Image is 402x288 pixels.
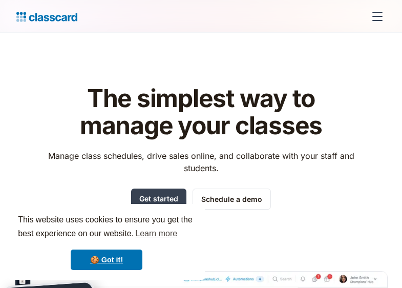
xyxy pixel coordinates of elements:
p: Manage class schedules, drive sales online, and collaborate with your staff and students. [38,150,364,174]
a: learn more about cookies [134,226,179,241]
div: menu [365,4,386,29]
a: dismiss cookie message [71,250,142,270]
h1: The simplest way to manage your classes [38,85,364,139]
a: Schedule a demo [193,189,271,210]
div: cookieconsent [8,204,205,280]
a: home [16,9,77,24]
a: Get started [131,189,186,210]
span: This website uses cookies to ensure you get the best experience on our website. [18,214,195,241]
